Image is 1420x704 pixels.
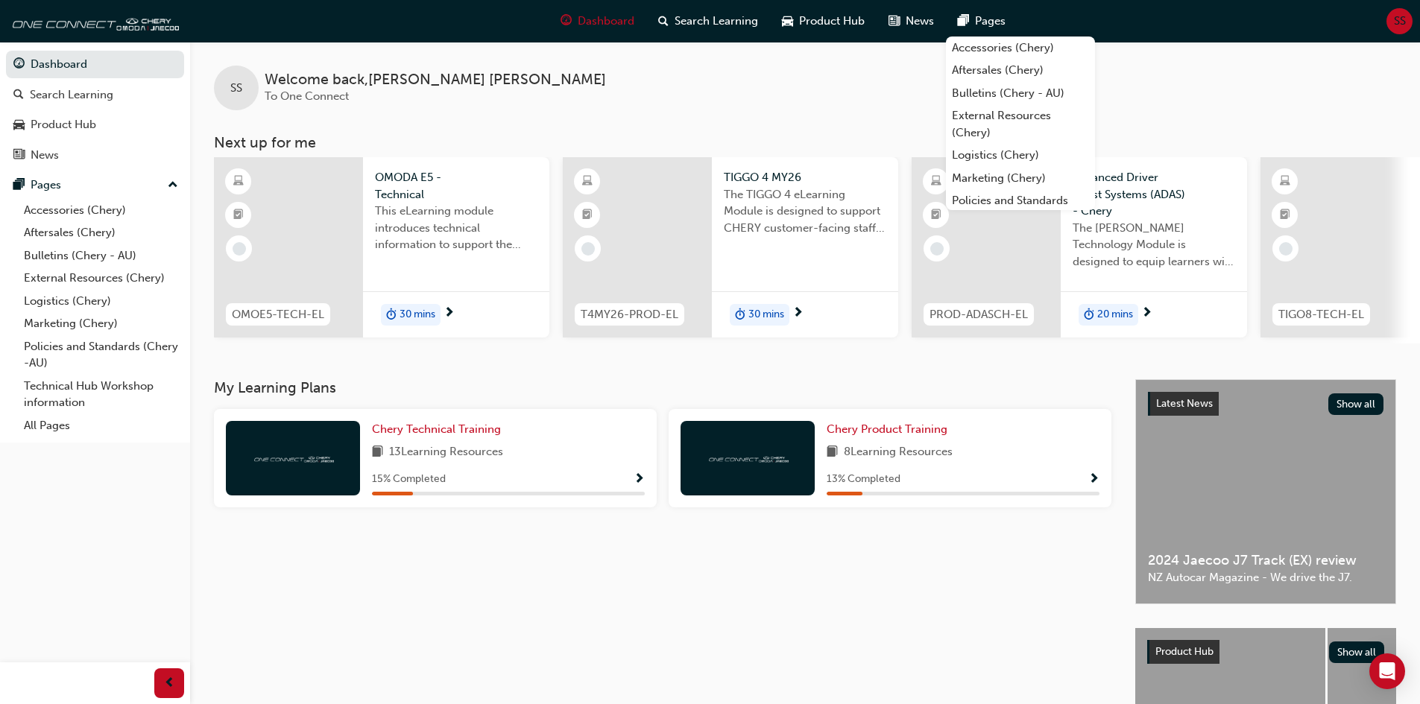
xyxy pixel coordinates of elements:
a: Aftersales (Chery) [18,221,184,244]
span: NZ Autocar Magazine - We drive the J7. [1148,569,1383,586]
span: 2024 Jaecoo J7 Track (EX) review [1148,552,1383,569]
a: Dashboard [6,51,184,78]
span: search-icon [658,12,669,31]
a: Logistics (Chery) [946,144,1095,167]
span: News [906,13,934,30]
span: car-icon [782,12,793,31]
span: car-icon [13,118,25,132]
span: learningRecordVerb_NONE-icon [233,242,246,256]
a: Bulletins (Chery - AU) [946,82,1095,105]
a: Latest NewsShow all2024 Jaecoo J7 Track (EX) reviewNZ Autocar Magazine - We drive the J7. [1135,379,1396,604]
span: guage-icon [13,58,25,72]
span: next-icon [444,307,455,320]
span: next-icon [1141,307,1152,320]
span: TIGGO 4 MY26 [724,169,886,186]
span: SS [1394,13,1406,30]
span: TIGO8-TECH-EL [1278,306,1364,323]
div: Open Intercom Messenger [1369,653,1405,689]
span: search-icon [13,89,24,102]
span: learningResourceType_ELEARNING-icon [233,172,244,191]
span: This eLearning module introduces technical information to support the entry-level knowledge requi... [375,203,537,253]
a: T4MY26-PROD-ELTIGGO 4 MY26The TIGGO 4 eLearning Module is designed to support CHERY customer-faci... [563,157,898,337]
a: news-iconNews [877,6,946,37]
a: Accessories (Chery) [946,37,1095,60]
span: pages-icon [958,12,969,31]
div: Pages [31,177,61,194]
a: Product Hub [6,111,184,139]
a: guage-iconDashboard [549,6,646,37]
span: learningRecordVerb_NONE-icon [930,242,944,256]
span: Pages [975,13,1006,30]
a: External Resources (Chery) [18,267,184,290]
a: Marketing (Chery) [946,167,1095,190]
span: 30 mins [748,306,784,323]
a: External Resources (Chery) [946,104,1095,144]
a: Aftersales (Chery) [946,59,1095,82]
button: Pages [6,171,184,199]
h3: Next up for me [190,134,1420,151]
span: book-icon [827,443,838,462]
span: prev-icon [164,674,175,693]
span: 13 % Completed [827,471,900,488]
button: Show Progress [1088,470,1099,489]
span: booktick-icon [1280,206,1290,225]
button: DashboardSearch LearningProduct HubNews [6,48,184,171]
span: Advanced Driver Assist Systems (ADAS) - Chery [1073,169,1235,220]
span: 20 mins [1097,306,1133,323]
button: SS [1386,8,1413,34]
div: News [31,147,59,164]
span: learningRecordVerb_NONE-icon [1279,242,1293,256]
a: Product HubShow all [1147,640,1384,664]
span: Dashboard [578,13,634,30]
span: Chery Technical Training [372,422,501,436]
span: 8 Learning Resources [844,443,953,462]
span: learningResourceType_ELEARNING-icon [931,172,941,191]
a: Marketing (Chery) [18,312,184,335]
span: SS [230,80,242,97]
span: The TIGGO 4 eLearning Module is designed to support CHERY customer-facing staff with the product ... [724,186,886,237]
a: pages-iconPages [946,6,1017,37]
button: Show all [1328,393,1384,415]
a: Search Learning [6,81,184,109]
div: Search Learning [30,86,113,104]
span: news-icon [889,12,900,31]
h3: My Learning Plans [214,379,1111,396]
span: learningResourceType_ELEARNING-icon [582,172,593,191]
div: Product Hub [31,116,96,133]
button: Show Progress [634,470,645,489]
a: PROD-ADASCH-ELAdvanced Driver Assist Systems (ADAS) - CheryThe [PERSON_NAME] Technology Module is... [912,157,1247,337]
img: oneconnect [7,6,179,36]
span: Latest News [1156,397,1213,410]
a: search-iconSearch Learning [646,6,770,37]
a: Policies and Standards (Chery -AU) [18,335,184,375]
a: OMOE5-TECH-ELOMODA E5 - TechnicalThis eLearning module introduces technical information to suppor... [214,157,549,337]
span: Search Learning [675,13,758,30]
span: booktick-icon [233,206,244,225]
span: learningRecordVerb_NONE-icon [581,242,595,256]
span: booktick-icon [931,206,941,225]
span: 30 mins [400,306,435,323]
span: 15 % Completed [372,471,446,488]
span: The [PERSON_NAME] Technology Module is designed to equip learners with essential knowledge about ... [1073,220,1235,270]
span: news-icon [13,149,25,162]
a: Technical Hub Workshop information [18,375,184,414]
span: booktick-icon [582,206,593,225]
span: duration-icon [386,305,397,325]
span: Show Progress [1088,473,1099,486]
img: oneconnect [707,451,789,465]
a: Bulletins (Chery - AU) [18,244,184,267]
span: learningResourceType_ELEARNING-icon [1280,172,1290,191]
span: OMODA E5 - Technical [375,169,537,203]
span: book-icon [372,443,383,462]
span: guage-icon [561,12,572,31]
img: oneconnect [252,451,334,465]
span: duration-icon [1084,305,1094,325]
a: Chery Technical Training [372,421,507,438]
span: T4MY26-PROD-EL [581,306,678,323]
span: Product Hub [799,13,865,30]
span: up-icon [168,176,178,195]
a: Latest NewsShow all [1148,392,1383,416]
span: Product Hub [1155,645,1214,658]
